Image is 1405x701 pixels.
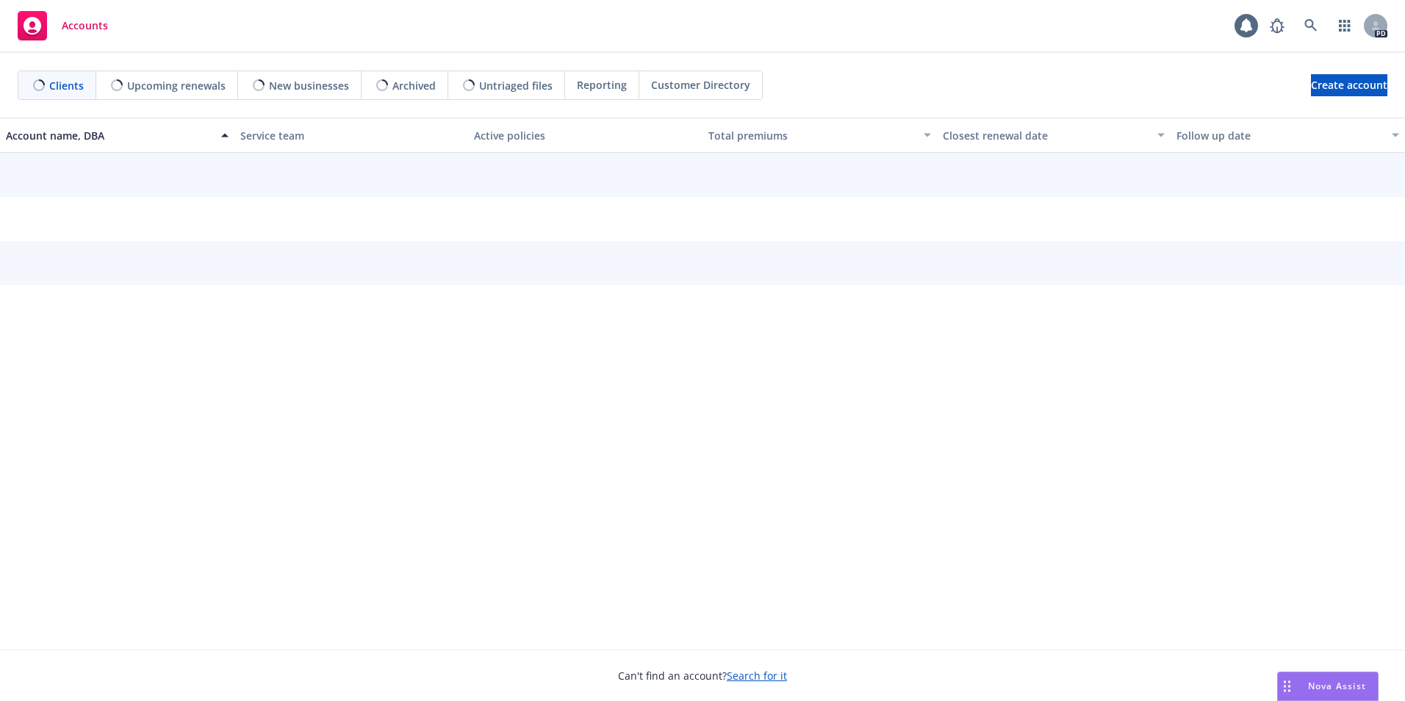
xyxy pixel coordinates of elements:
div: Follow up date [1176,128,1383,143]
span: Upcoming renewals [127,78,226,93]
button: Nova Assist [1277,672,1379,701]
span: Customer Directory [651,77,750,93]
a: Search [1296,11,1326,40]
div: Account name, DBA [6,128,212,143]
div: Total premiums [708,128,915,143]
button: Active policies [468,118,702,153]
button: Closest renewal date [937,118,1171,153]
span: Nova Assist [1308,680,1366,692]
a: Search for it [727,669,787,683]
a: Switch app [1330,11,1359,40]
span: New businesses [269,78,349,93]
span: Archived [392,78,436,93]
span: Accounts [62,20,108,32]
div: Service team [240,128,463,143]
button: Total premiums [702,118,937,153]
span: Untriaged files [479,78,553,93]
span: Create account [1311,71,1387,99]
button: Service team [234,118,469,153]
div: Active policies [474,128,697,143]
div: Closest renewal date [943,128,1149,143]
a: Report a Bug [1262,11,1292,40]
span: Reporting [577,77,627,93]
button: Follow up date [1171,118,1405,153]
a: Accounts [12,5,114,46]
span: Clients [49,78,84,93]
span: Can't find an account? [618,668,787,683]
a: Create account [1311,74,1387,96]
div: Drag to move [1278,672,1296,700]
